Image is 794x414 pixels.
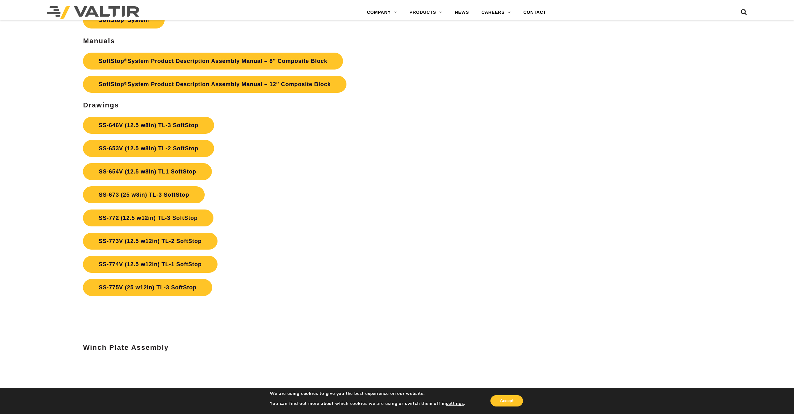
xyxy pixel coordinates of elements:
p: We are using cookies to give you the best experience on our website. [270,391,465,396]
a: SS-773V (12.5 w12in) TL-2 SoftStop [83,233,217,250]
strong: Manuals [83,37,115,45]
a: SS-646V (12.5 w8in) TL-3 SoftStop [83,117,214,134]
a: SS-654V (12.5 w8in) TL1 SoftStop [83,163,212,180]
button: settings [446,401,464,406]
strong: Drawings [83,101,119,109]
a: NEWS [448,6,475,19]
a: PRODUCTS [403,6,448,19]
a: SS-775V (25 w12in) TL-3 SoftStop [83,279,212,296]
strong: Winch Plate Assembly [83,344,169,351]
img: Valtir [47,6,139,19]
a: SS-653V (12.5 w8in) TL-2 SoftStop [83,140,214,157]
sup: ® [124,58,128,62]
a: SS-774V (12.5 w12in) TL-1 SoftStop [83,256,217,273]
sup: ® [124,81,128,85]
a: SS-772 (12.5 w12in) TL-3 SoftStop [83,210,213,226]
a: SoftStop®System Product Description Assembly Manual – 8″ Composite Block [83,53,343,70]
p: You can find out more about which cookies we are using or switch them off in . [270,401,465,406]
a: CONTACT [517,6,552,19]
button: Accept [490,395,523,406]
a: CAREERS [475,6,517,19]
a: COMPANY [361,6,403,19]
a: SoftStop®System Product Description Assembly Manual – 12″ Composite Block [83,76,346,93]
a: SS-673 (25 w8in) TL-3 SoftStop [83,186,205,203]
